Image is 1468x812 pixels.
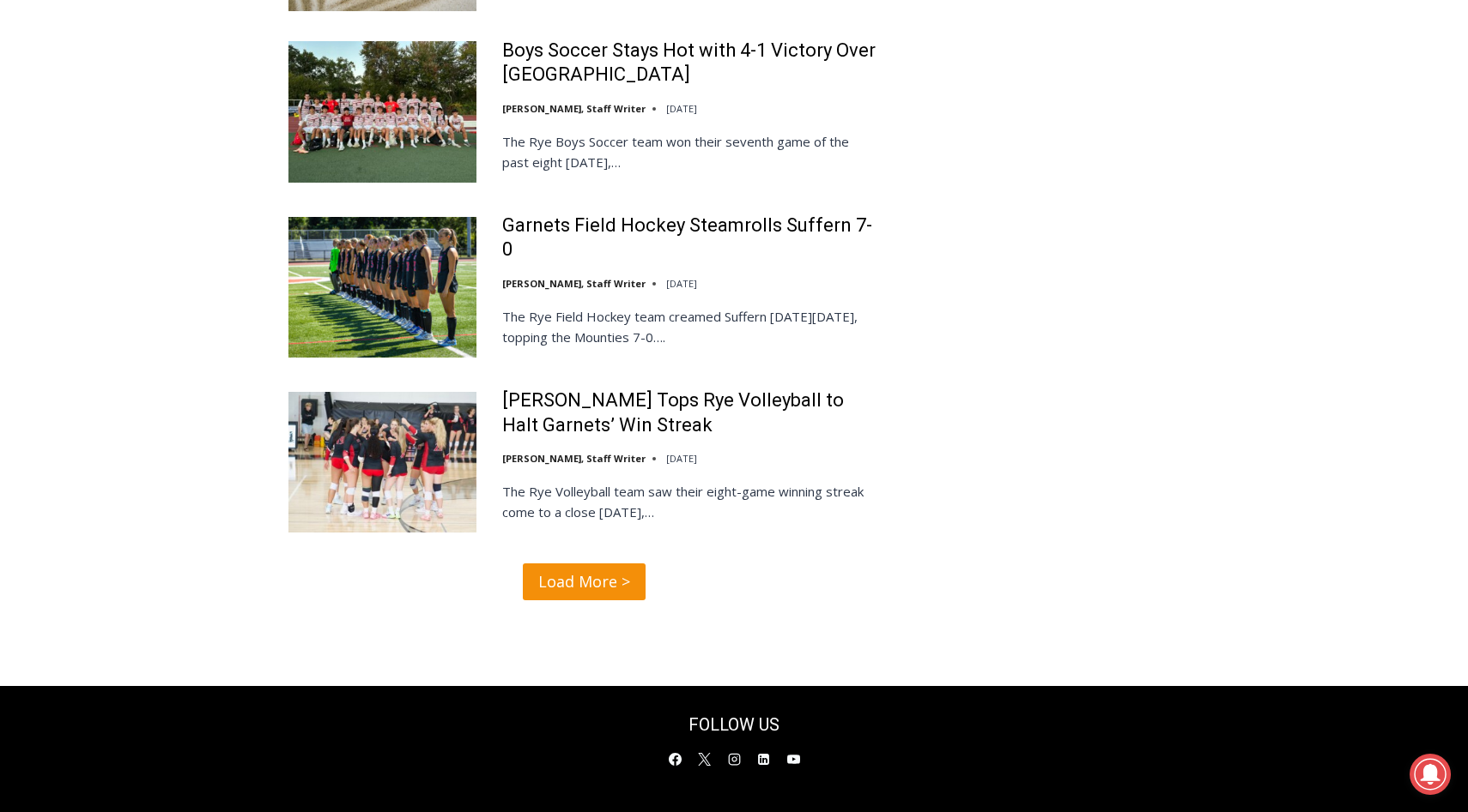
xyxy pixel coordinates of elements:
[751,746,777,772] a: Linkedin
[666,277,697,290] time: [DATE]
[538,569,630,594] span: Load More >
[523,563,646,600] a: Load More >
[502,131,879,172] p: The Rye Boys Soccer team won their seventh game of the past eight [DATE],…
[502,388,879,437] a: [PERSON_NAME] Tops Rye Volleyball to Halt Garnets’ Win Streak
[502,481,879,522] p: The Rye Volleyball team saw their eight-game winning streak come to a close [DATE],…
[780,746,806,772] a: YouTube
[288,392,476,532] img: Somers Tops Rye Volleyball to Halt Garnets’ Win Streak
[721,746,747,772] a: Instagram
[692,746,718,772] a: X
[666,102,697,115] time: [DATE]
[662,746,688,772] a: Facebook
[666,452,697,465] time: [DATE]
[288,41,476,182] img: Boys Soccer Stays Hot with 4-1 Victory Over Eastchester
[590,712,878,737] h2: FOLLOW US
[288,217,476,358] img: Garnets Field Hockey Steamrolls Suffern 7-0
[502,277,646,290] a: [PERSON_NAME], Staff Writer
[502,102,646,115] a: [PERSON_NAME], Staff Writer
[502,39,879,87] a: Boys Soccer Stays Hot with 4-1 Victory Over [GEOGRAPHIC_DATA]
[502,214,879,262] a: Garnets Field Hockey Steamrolls Suffern 7-0
[502,452,646,465] a: [PERSON_NAME], Staff Writer
[502,306,879,347] p: The Rye Field Hockey team creamed Suffern [DATE][DATE], topping the Mounties 7-0….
